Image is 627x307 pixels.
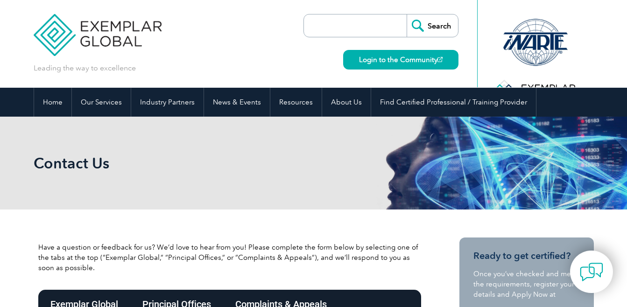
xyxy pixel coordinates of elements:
a: Industry Partners [131,88,204,117]
a: Resources [270,88,322,117]
a: About Us [322,88,371,117]
a: Home [34,88,71,117]
input: Search [407,14,458,37]
a: Our Services [72,88,131,117]
a: Find Certified Professional / Training Provider [371,88,536,117]
img: contact-chat.png [580,260,603,284]
p: Have a question or feedback for us? We’d love to hear from you! Please complete the form below by... [38,242,421,273]
h1: Contact Us [34,154,392,172]
p: Leading the way to excellence [34,63,136,73]
a: Login to the Community [343,50,458,70]
img: open_square.png [437,57,443,62]
h3: Ready to get certified? [473,250,580,262]
p: Once you’ve checked and met the requirements, register your details and Apply Now at [473,269,580,300]
a: News & Events [204,88,270,117]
